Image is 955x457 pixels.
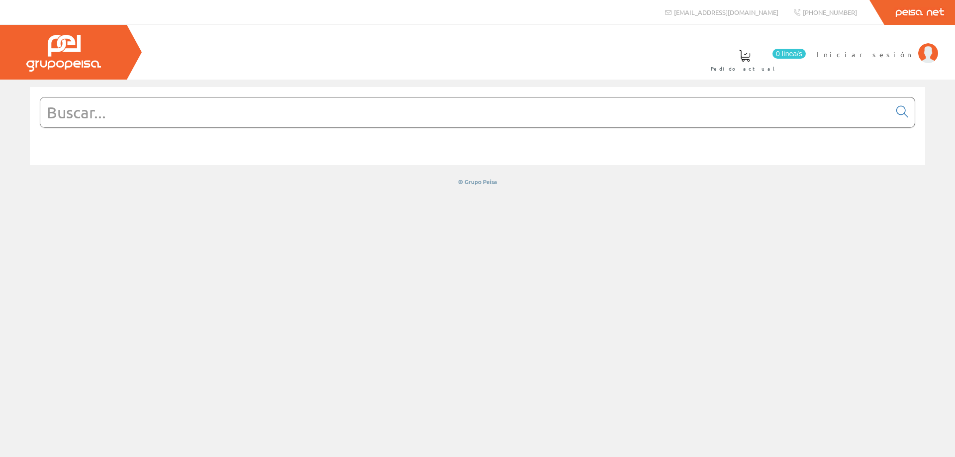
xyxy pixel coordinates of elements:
[817,41,938,51] a: Iniciar sesión
[711,64,778,74] span: Pedido actual
[772,49,806,59] span: 0 línea/s
[30,178,925,186] div: © Grupo Peisa
[26,35,101,72] img: Grupo Peisa
[674,8,778,16] span: [EMAIL_ADDRESS][DOMAIN_NAME]
[817,49,913,59] span: Iniciar sesión
[803,8,857,16] span: [PHONE_NUMBER]
[40,97,890,127] input: Buscar...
